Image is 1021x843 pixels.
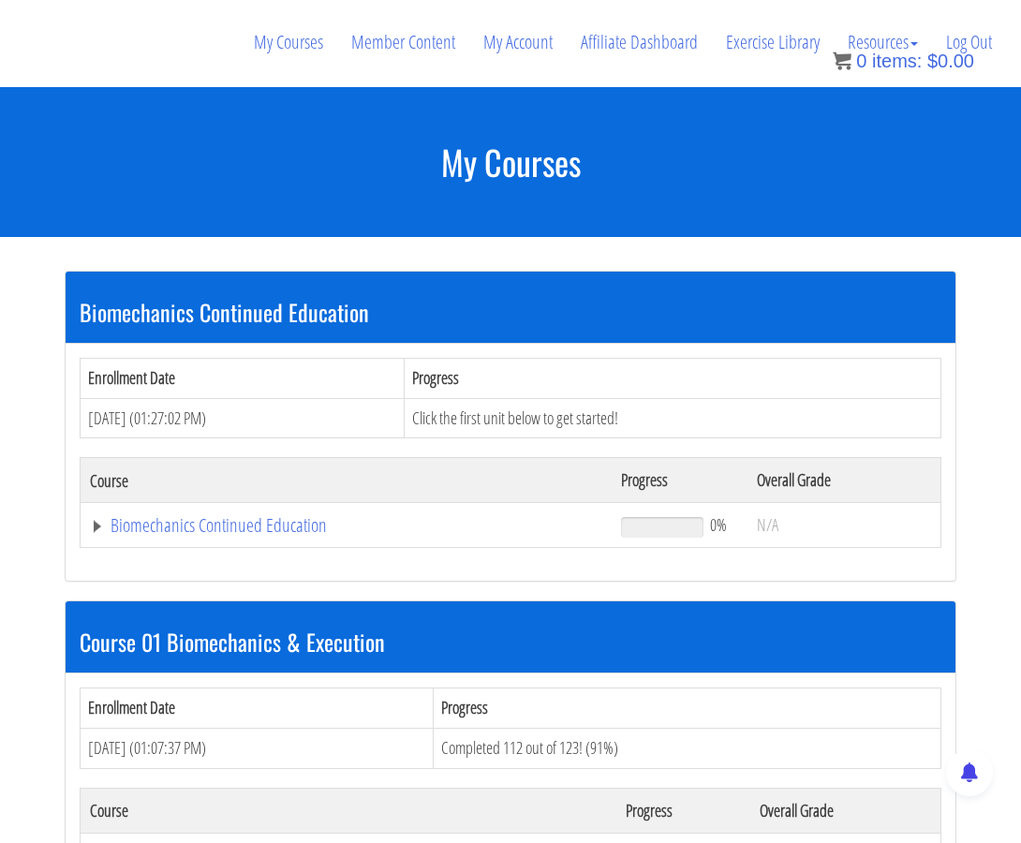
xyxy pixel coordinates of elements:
[404,398,940,438] td: Click the first unit below to get started!
[927,51,938,71] span: $
[404,358,940,398] th: Progress
[747,503,940,548] td: N/A
[80,629,941,654] h3: Course 01 Biomechanics & Execution
[750,788,941,833] th: Overall Grade
[80,300,941,324] h3: Biomechanics Continued Education
[710,514,727,535] span: 0%
[856,51,866,71] span: 0
[81,358,405,398] th: Enrollment Date
[927,51,974,71] bdi: 0.00
[833,51,974,71] a: 0 items: $0.00
[616,788,750,833] th: Progress
[872,51,922,71] span: items:
[612,458,747,503] th: Progress
[433,728,940,768] td: Completed 112 out of 123! (91%)
[433,688,940,729] th: Progress
[81,398,405,438] td: [DATE] (01:27:02 PM)
[81,458,612,503] th: Course
[81,788,616,833] th: Course
[833,52,851,70] img: icon11.png
[747,458,940,503] th: Overall Grade
[81,688,434,729] th: Enrollment Date
[81,728,434,768] td: [DATE] (01:07:37 PM)
[90,516,602,535] a: Biomechanics Continued Education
